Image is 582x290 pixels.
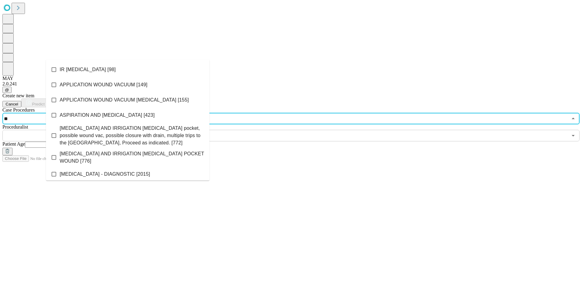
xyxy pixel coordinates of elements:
[5,88,9,92] span: @
[2,141,25,147] span: Patient Age
[21,98,49,107] button: Predict
[2,76,580,81] div: MAY
[2,93,34,98] span: Create new item
[32,102,44,106] span: Predict
[60,66,116,73] span: IR [MEDICAL_DATA] [98]
[60,171,150,178] span: [MEDICAL_DATA] - DIAGNOSTIC [2015]
[2,81,580,87] div: 2.0.241
[2,107,35,112] span: Scheduled Procedure
[60,150,205,165] span: [MEDICAL_DATA] AND IRRIGATION [MEDICAL_DATA] POCKET WOUND [776]
[60,112,155,119] span: ASPIRATION AND [MEDICAL_DATA] [423]
[2,101,21,107] button: Cancel
[2,124,28,129] span: Proceduralist
[5,102,18,106] span: Cancel
[60,96,189,104] span: APPLICATION WOUND VACUUM [MEDICAL_DATA] [155]
[60,125,205,147] span: [MEDICAL_DATA] AND IRRIGATION [MEDICAL_DATA] pocket, possible wound vac, possible closure with dr...
[60,81,147,88] span: APPLICATION WOUND VACUUM [149]
[569,114,577,123] button: Close
[569,131,577,140] button: Open
[2,87,12,93] button: @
